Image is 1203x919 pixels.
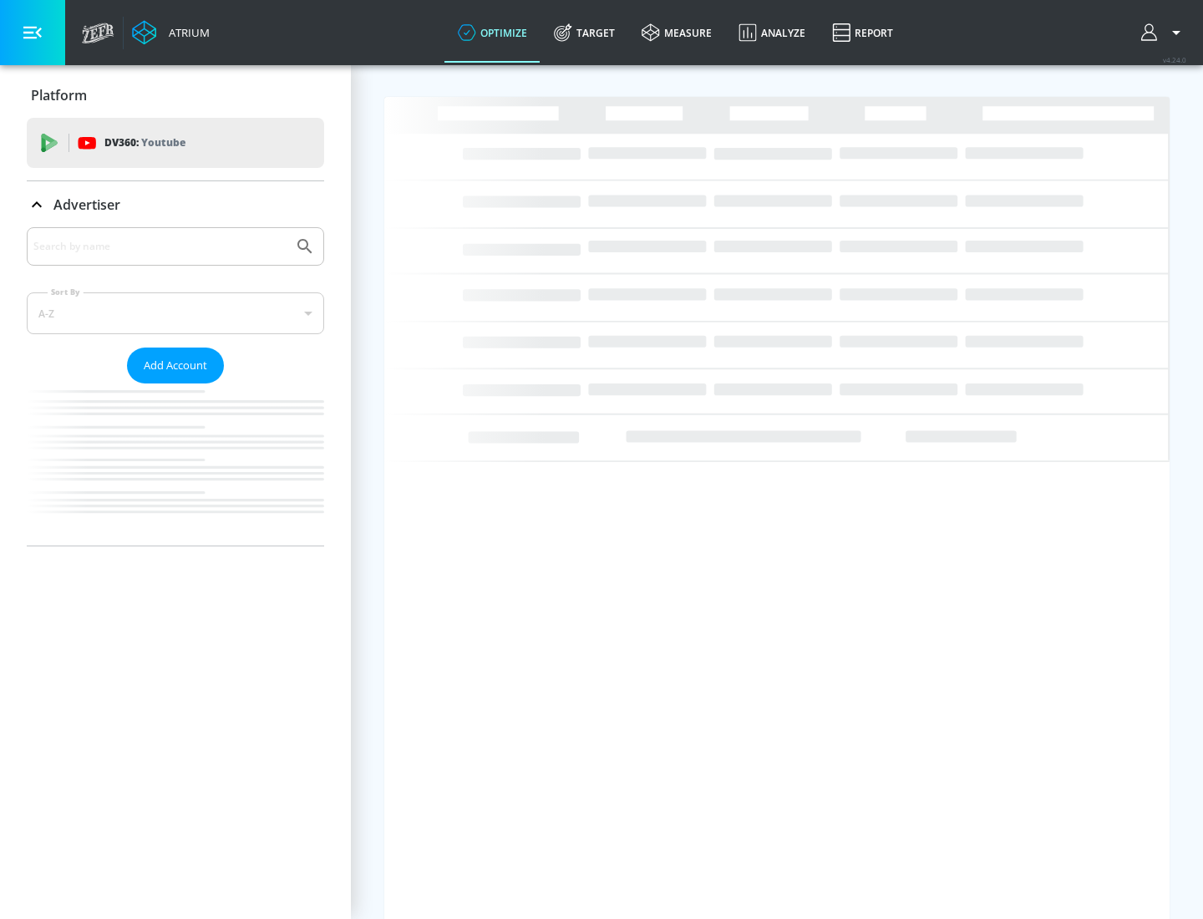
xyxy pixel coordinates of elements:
div: DV360: Youtube [27,118,324,168]
a: optimize [444,3,541,63]
a: Report [819,3,906,63]
div: Advertiser [27,227,324,546]
label: Sort By [48,287,84,297]
div: A-Z [27,292,324,334]
nav: list of Advertiser [27,383,324,546]
a: Target [541,3,628,63]
a: Atrium [132,20,210,45]
a: measure [628,3,725,63]
p: Youtube [141,134,185,151]
p: Platform [31,86,87,104]
div: Atrium [162,25,210,40]
p: DV360: [104,134,185,152]
div: Advertiser [27,181,324,228]
div: Platform [27,72,324,119]
span: v 4.24.0 [1163,55,1186,64]
span: Add Account [144,356,207,375]
input: Search by name [33,236,287,257]
button: Add Account [127,348,224,383]
p: Advertiser [53,195,120,214]
a: Analyze [725,3,819,63]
